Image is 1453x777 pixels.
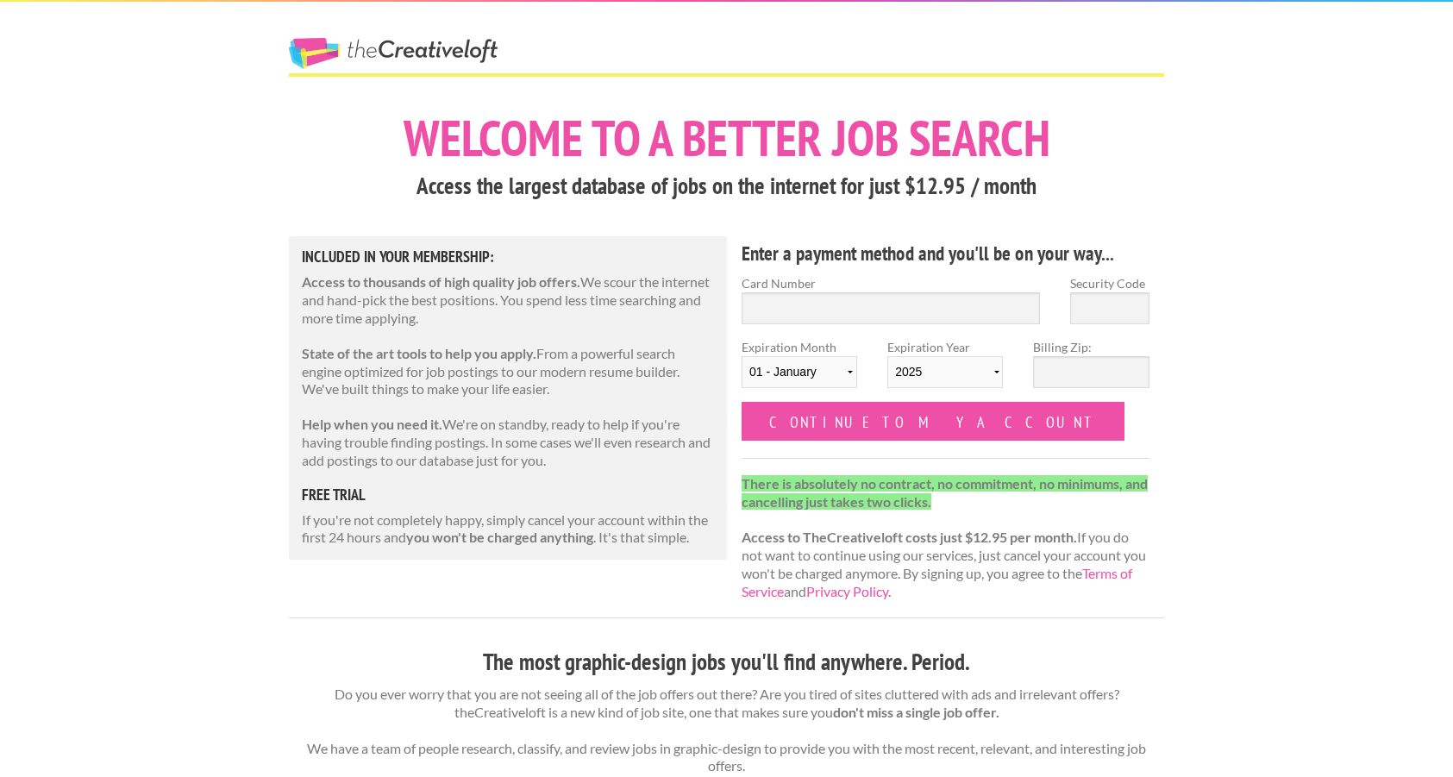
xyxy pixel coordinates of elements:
label: Expiration Year [887,338,1003,402]
h4: Enter a payment method and you'll be on your way... [742,240,1149,267]
h1: Welcome to a better job search [289,113,1164,163]
label: Security Code [1070,274,1149,292]
h3: Access the largest database of jobs on the internet for just $12.95 / month [289,170,1164,203]
strong: Help when you need it. [302,416,442,432]
a: Terms of Service [742,565,1132,599]
p: If you're not completely happy, simply cancel your account within the first 24 hours and . It's t... [302,511,714,548]
strong: Access to thousands of high quality job offers. [302,273,580,290]
label: Billing Zip: [1033,338,1149,356]
a: The Creative Loft [289,38,498,69]
strong: you won't be charged anything [406,529,593,545]
p: From a powerful search engine optimized for job postings to our modern resume builder. We've buil... [302,345,714,398]
strong: don't miss a single job offer. [833,704,999,720]
strong: State of the art tools to help you apply. [302,345,536,361]
strong: Access to TheCreativeloft costs just $12.95 per month. [742,529,1077,545]
strong: There is absolutely no contract, no commitment, no minimums, and cancelling just takes two clicks. [742,475,1148,510]
h3: The most graphic-design jobs you'll find anywhere. Period. [289,646,1164,679]
p: We scour the internet and hand-pick the best positions. You spend less time searching and more ti... [302,273,714,327]
a: Privacy Policy [806,583,888,599]
select: Expiration Month [742,356,857,388]
input: Continue to my account [742,402,1124,441]
select: Expiration Year [887,356,1003,388]
h5: free trial [302,487,714,503]
p: If you do not want to continue using our services, just cancel your account you won't be charged ... [742,475,1149,601]
p: We're on standby, ready to help if you're having trouble finding postings. In some cases we'll ev... [302,416,714,469]
label: Card Number [742,274,1040,292]
h5: Included in Your Membership: [302,249,714,265]
label: Expiration Month [742,338,857,402]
